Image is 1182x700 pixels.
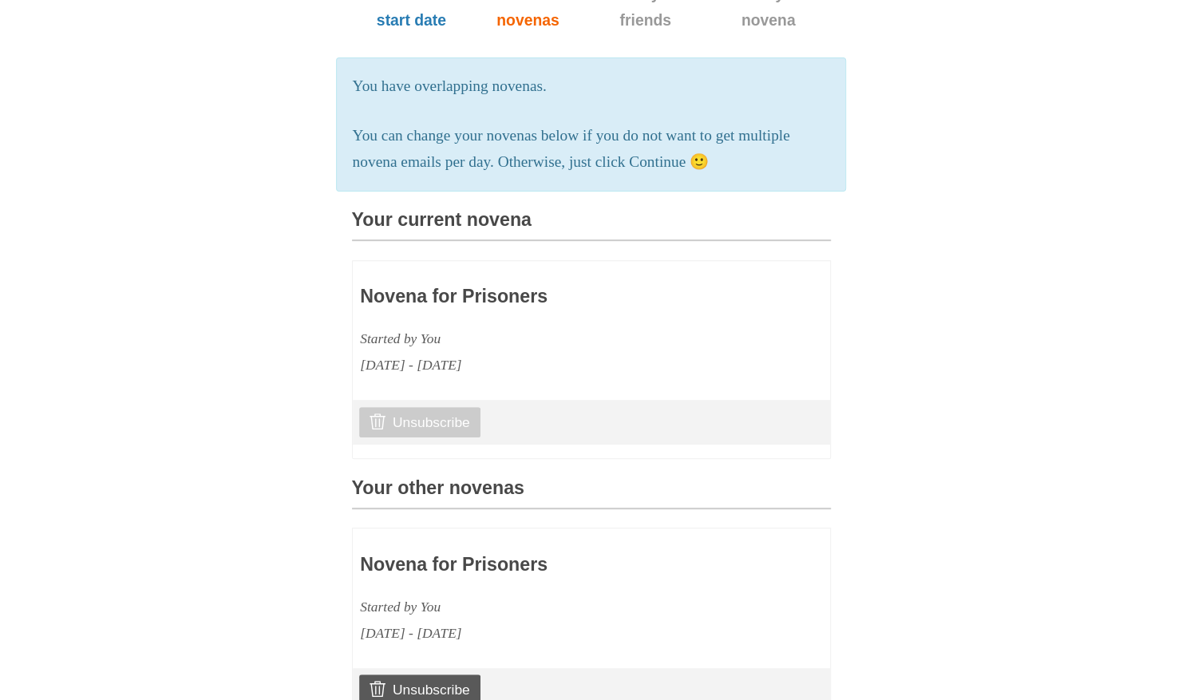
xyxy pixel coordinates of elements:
[360,352,729,378] div: [DATE] - [DATE]
[360,555,729,575] h3: Novena for Prisoners
[353,123,830,176] p: You can change your novenas below if you do not want to get multiple novena emails per day. Other...
[353,73,830,100] p: You have overlapping novenas.
[360,326,729,352] div: Started by You
[360,594,729,620] div: Started by You
[360,287,729,307] h3: Novena for Prisoners
[352,478,831,509] h3: Your other novenas
[360,620,729,647] div: [DATE] - [DATE]
[359,407,480,437] a: Unsubscribe
[352,210,831,241] h3: Your current novena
